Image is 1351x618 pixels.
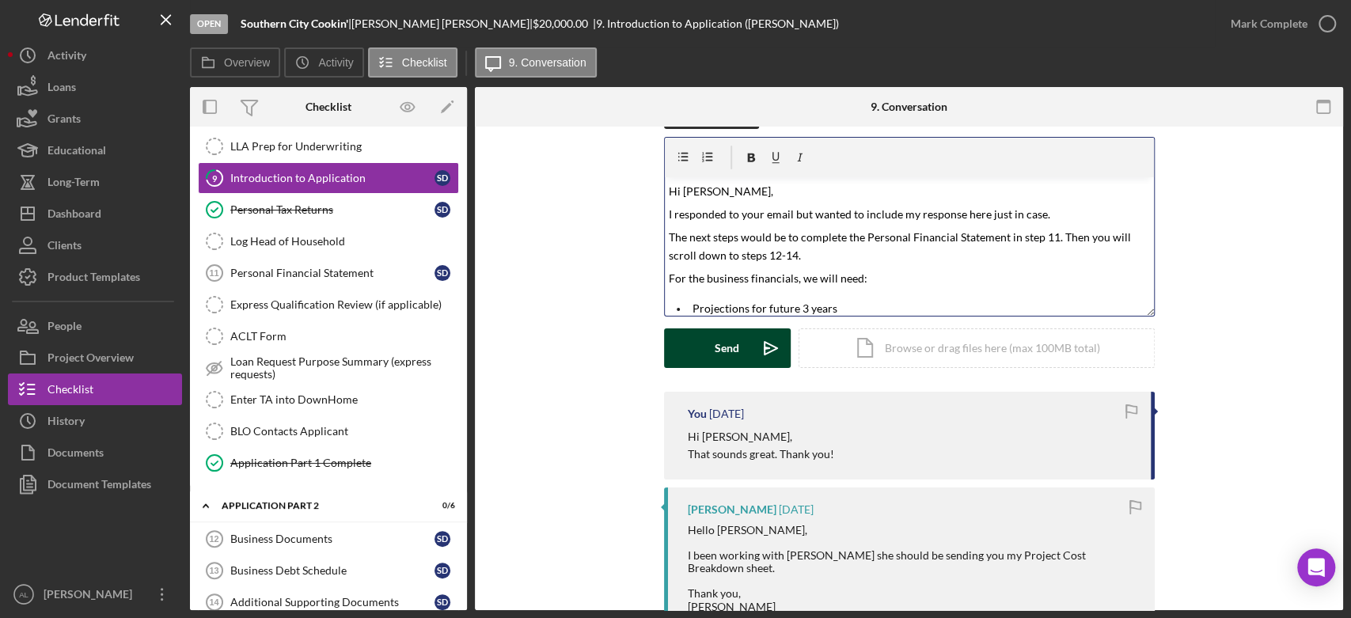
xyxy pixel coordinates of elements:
[664,328,791,368] button: Send
[230,298,458,311] div: Express Qualification Review (if applicable)
[8,405,182,437] a: History
[47,198,101,233] div: Dashboard
[198,131,459,162] a: LLA Prep for Underwriting
[669,184,773,198] span: Hi [PERSON_NAME],
[198,194,459,226] a: Personal Tax ReturnsSD
[8,71,182,103] button: Loans
[871,100,947,113] div: 9. Conversation
[284,47,363,78] button: Activity
[8,198,182,229] button: Dashboard
[8,578,182,610] button: AL[PERSON_NAME]
[222,501,416,510] div: Application Part 2
[190,14,228,34] div: Open
[230,533,435,545] div: Business Documents
[209,268,218,278] tspan: 11
[368,47,457,78] button: Checklist
[693,301,837,315] span: Projections for future 3 years
[669,207,1050,221] span: I responded to your email but wanted to include my response here just in case.
[230,457,458,469] div: Application Part 1 Complete
[47,310,82,346] div: People
[198,226,459,257] a: Log Head of Household
[47,40,86,75] div: Activity
[435,170,450,186] div: S D
[241,17,348,30] b: Southern City Cookin'
[198,447,459,479] a: Application Part 1 Complete
[8,437,182,468] button: Documents
[351,17,533,30] div: [PERSON_NAME] [PERSON_NAME] |
[209,566,218,575] tspan: 13
[305,100,351,113] div: Checklist
[688,524,1139,613] div: Hello [PERSON_NAME], I been working with [PERSON_NAME] she should be sending you my Project Cost ...
[47,103,81,138] div: Grants
[669,230,1133,262] span: The next steps would be to complete the Personal Financial Statement in step 11. Then you will sc...
[8,310,182,342] button: People
[198,162,459,194] a: 9Introduction to ApplicationSD
[40,578,142,614] div: [PERSON_NAME]
[19,590,28,599] text: AL
[230,330,458,343] div: ACLT Form
[198,523,459,555] a: 12Business DocumentsSD
[8,373,182,405] button: Checklist
[230,203,435,216] div: Personal Tax Returns
[198,352,459,384] a: Loan Request Purpose Summary (express requests)
[230,235,458,248] div: Log Head of Household
[230,355,458,381] div: Loan Request Purpose Summary (express requests)
[241,17,351,30] div: |
[688,408,707,420] div: You
[47,437,104,472] div: Documents
[209,534,218,544] tspan: 12
[435,594,450,610] div: S D
[688,503,776,516] div: [PERSON_NAME]
[47,342,134,377] div: Project Overview
[435,531,450,547] div: S D
[435,563,450,578] div: S D
[8,166,182,198] button: Long-Term
[47,468,151,504] div: Document Templates
[593,17,839,30] div: | 9. Introduction to Application ([PERSON_NAME])
[230,393,458,406] div: Enter TA into DownHome
[224,56,270,69] label: Overview
[669,271,867,285] span: For the business financials, we will need:
[230,564,435,577] div: Business Debt Schedule
[8,103,182,135] button: Grants
[1297,548,1335,586] div: Open Intercom Messenger
[47,135,106,170] div: Educational
[230,425,458,438] div: BLO Contacts Applicant
[212,173,218,183] tspan: 9
[709,408,744,420] time: 2025-08-11 23:49
[8,468,182,500] a: Document Templates
[688,428,834,445] p: Hi [PERSON_NAME],
[190,47,280,78] button: Overview
[47,405,85,441] div: History
[8,40,182,71] button: Activity
[230,172,435,184] div: Introduction to Application
[8,342,182,373] button: Project Overview
[8,135,182,166] button: Educational
[198,586,459,618] a: 14Additional Supporting DocumentsSD
[47,261,140,297] div: Product Templates
[435,265,450,281] div: S D
[8,261,182,293] button: Product Templates
[47,373,93,409] div: Checklist
[435,202,450,218] div: S D
[427,501,455,510] div: 0 / 6
[318,56,353,69] label: Activity
[47,71,76,107] div: Loans
[198,257,459,289] a: 11Personal Financial StatementSD
[198,320,459,352] a: ACLT Form
[1215,8,1343,40] button: Mark Complete
[715,328,739,368] div: Send
[533,17,593,30] div: $20,000.00
[8,229,182,261] button: Clients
